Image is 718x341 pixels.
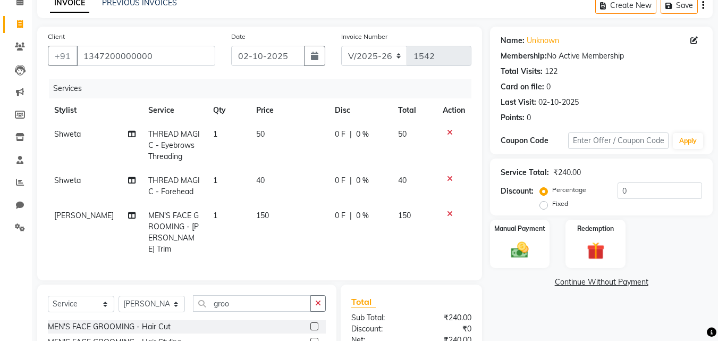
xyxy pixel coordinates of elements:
button: Apply [673,133,703,149]
label: Fixed [552,199,568,209]
div: Services [49,79,479,98]
span: 1 [213,176,217,185]
div: MEN'S FACE GROOMING - Hair Cut [48,321,171,332]
input: Search by Name/Mobile/Email/Code [77,46,215,66]
a: Continue Without Payment [492,277,711,288]
img: _cash.svg [505,240,534,260]
div: Discount: [501,186,534,197]
div: Sub Total: [343,312,411,323]
span: 0 F [335,175,345,186]
span: Total [351,296,376,307]
th: Total [392,98,437,122]
span: | [350,210,352,221]
span: 1 [213,211,217,220]
span: 150 [256,211,269,220]
span: 0 F [335,129,345,140]
div: 02-10-2025 [538,97,579,108]
div: 0 [527,112,531,123]
label: Percentage [552,185,586,195]
div: Name: [501,35,525,46]
th: Qty [207,98,250,122]
span: | [350,175,352,186]
span: 1 [213,129,217,139]
span: 0 % [356,210,369,221]
label: Manual Payment [494,224,545,234]
span: 50 [398,129,407,139]
span: 40 [256,176,265,185]
span: Shweta [54,176,81,185]
img: _gift.svg [581,240,610,262]
div: Total Visits: [501,66,543,77]
th: Action [436,98,471,122]
span: THREAD MAGIC - Forehead [148,176,200,196]
span: MEN'S FACE GROOMING - [PERSON_NAME] Trim [148,211,199,254]
div: Last Visit: [501,97,536,108]
button: +91 [48,46,78,66]
th: Service [142,98,207,122]
span: [PERSON_NAME] [54,211,114,220]
div: 0 [546,81,551,93]
th: Disc [328,98,392,122]
span: THREAD MAGIC - Eyebrows Threading [148,129,200,161]
div: Service Total: [501,167,549,178]
span: 0 % [356,175,369,186]
span: | [350,129,352,140]
span: 50 [256,129,265,139]
div: ₹0 [411,323,479,335]
span: Shweta [54,129,81,139]
th: Price [250,98,328,122]
span: 0 % [356,129,369,140]
div: No Active Membership [501,51,702,62]
span: 0 F [335,210,345,221]
div: Discount: [343,323,411,335]
span: 40 [398,176,407,185]
div: Card on file: [501,81,544,93]
div: Membership: [501,51,547,62]
label: Client [48,32,65,41]
input: Enter Offer / Coupon Code [568,132,669,149]
div: 122 [545,66,557,77]
label: Invoice Number [341,32,387,41]
div: ₹240.00 [411,312,479,323]
label: Date [231,32,246,41]
a: Unknown [527,35,559,46]
div: Coupon Code [501,135,568,146]
div: Points: [501,112,525,123]
div: ₹240.00 [553,167,581,178]
input: Search or Scan [193,295,311,312]
span: 150 [398,211,411,220]
label: Redemption [577,224,614,234]
th: Stylist [48,98,142,122]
